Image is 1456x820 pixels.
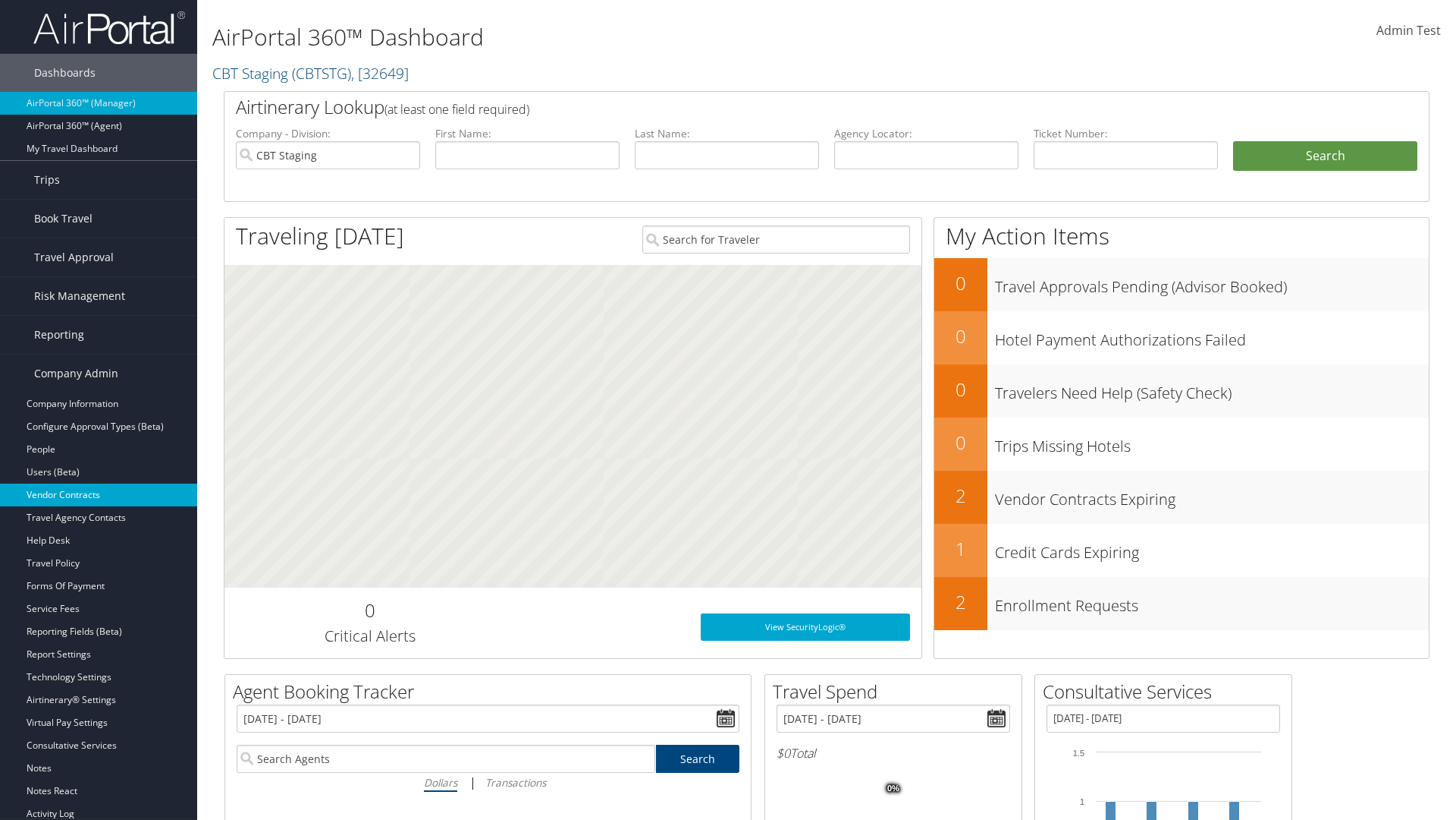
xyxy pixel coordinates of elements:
a: View SecurityLogic® [701,613,910,641]
h2: 0 [236,598,504,623]
a: 1Credit Cards Expiring [934,524,1429,577]
button: Search [1233,141,1417,172]
a: 2Enrollment Requests [934,577,1429,630]
label: Ticket Number: [1034,126,1218,141]
a: 2Vendor Contracts Expiring [934,471,1429,524]
input: Search for Traveler [642,225,910,254]
a: Admin Test [1376,8,1441,55]
a: Search [656,745,740,773]
span: Trips [34,161,60,199]
h3: Critical Alerts [236,626,504,647]
label: Agency Locator: [834,126,1018,141]
span: Book Travel [34,200,93,238]
h2: 0 [934,377,987,402]
a: 0Travel Approvals Pending (Advisor Booked) [934,258,1429,311]
h2: Airtinerary Lookup [236,94,1317,120]
span: Travel Approval [34,238,114,276]
span: Admin Test [1376,22,1441,39]
h2: 0 [934,270,987,296]
label: First Name: [435,126,620,141]
a: CBT Staging [212,63,409,84]
h2: 2 [934,589,987,615]
span: Company Admin [34,355,118,393]
h1: Traveling [DATE] [236,220,404,252]
img: airportal-logo.png [33,10,185,46]
h2: 1 [934,536,987,562]
h3: Vendor Contracts Expiring [995,481,1429,510]
span: , [ 32649 ] [351,63,409,84]
h1: AirPortal 360™ Dashboard [212,21,1031,53]
h2: Agent Booking Tracker [233,679,751,705]
i: Dollars [424,775,457,790]
h2: 0 [934,323,987,349]
h3: Hotel Payment Authorizations Failed [995,322,1429,351]
h2: Travel Spend [773,679,1021,705]
label: Last Name: [635,126,819,141]
h3: Enrollment Requests [995,588,1429,617]
span: ( CBTSTG ) [292,63,351,84]
h6: Total [777,745,1010,762]
span: Dashboards [34,54,96,92]
a: 0Hotel Payment Authorizations Failed [934,311,1429,364]
span: $0 [777,745,790,762]
a: 0Travelers Need Help (Safety Check) [934,364,1429,418]
h3: Travel Approvals Pending (Advisor Booked) [995,269,1429,298]
span: Risk Management [34,277,125,315]
h3: Trips Missing Hotels [995,428,1429,457]
h1: My Action Items [934,220,1429,252]
a: 0Trips Missing Hotels [934,418,1429,471]
tspan: 0% [887,784,899,793]
div: | [237,773,739,792]
span: (at least one field required) [384,101,529,118]
tspan: 1 [1080,797,1084,806]
h3: Credit Cards Expiring [995,535,1429,563]
h2: 2 [934,483,987,509]
h2: 0 [934,430,987,456]
i: Transactions [485,775,546,790]
input: Search Agents [237,745,655,773]
h2: Consultative Services [1043,679,1291,705]
h3: Travelers Need Help (Safety Check) [995,375,1429,404]
label: Company - Division: [236,126,420,141]
span: Reporting [34,316,84,354]
tspan: 1.5 [1073,749,1084,758]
